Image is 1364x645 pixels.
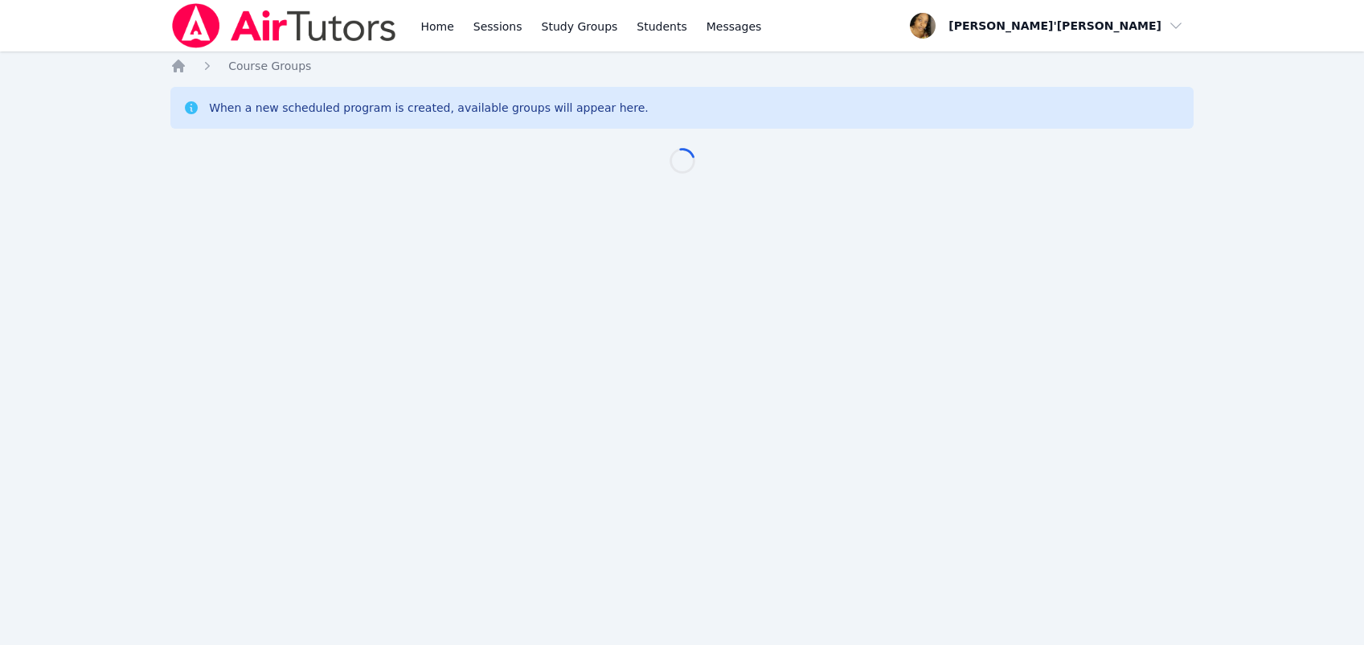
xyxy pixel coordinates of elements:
[170,3,398,48] img: Air Tutors
[228,60,311,72] span: Course Groups
[707,18,762,35] span: Messages
[228,58,311,74] a: Course Groups
[209,100,649,116] div: When a new scheduled program is created, available groups will appear here.
[170,58,1194,74] nav: Breadcrumb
